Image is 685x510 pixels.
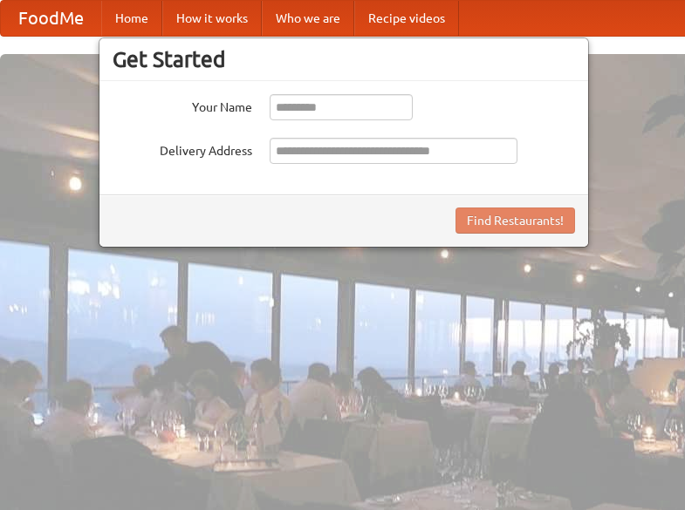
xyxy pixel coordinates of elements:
[162,1,262,36] a: How it works
[113,94,252,116] label: Your Name
[262,1,354,36] a: Who we are
[1,1,101,36] a: FoodMe
[113,138,252,160] label: Delivery Address
[113,46,575,72] h3: Get Started
[354,1,459,36] a: Recipe videos
[456,207,575,234] button: Find Restaurants!
[101,1,162,36] a: Home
